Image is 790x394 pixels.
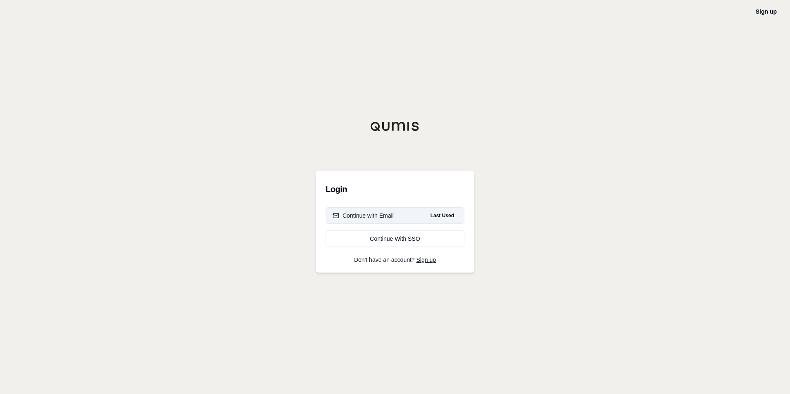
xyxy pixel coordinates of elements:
[326,230,464,247] a: Continue With SSO
[326,207,464,224] button: Continue with EmailLast Used
[427,211,457,221] span: Last Used
[333,211,394,220] div: Continue with Email
[326,257,464,263] p: Don't have an account?
[370,121,420,131] img: Qumis
[416,256,436,263] a: Sign up
[756,8,777,15] a: Sign up
[326,181,464,197] h3: Login
[333,235,457,243] div: Continue With SSO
